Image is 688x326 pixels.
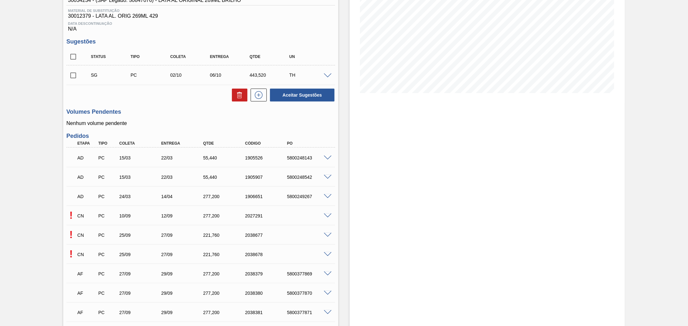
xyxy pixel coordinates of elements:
[77,155,96,160] p: AD
[160,194,207,199] div: 14/04/2025
[77,271,96,276] p: AF
[202,252,249,257] div: 221,760
[77,233,96,238] p: CN
[160,291,207,296] div: 29/09/2025
[202,194,249,199] div: 277,200
[77,175,96,180] p: AD
[76,228,98,242] div: Composição de Carga em Negociação
[97,175,119,180] div: Pedido de Compra
[97,291,119,296] div: Pedido de Compra
[66,209,76,221] p: Pendente de aceite
[285,175,333,180] div: 5800248542
[270,89,334,101] button: Aceitar Sugestões
[77,213,96,218] p: CN
[202,271,249,276] div: 277,200
[66,229,76,241] p: Pendente de aceite
[118,213,165,218] div: 10/09/2025
[160,252,207,257] div: 27/09/2025
[248,72,293,78] div: 443,520
[66,19,335,32] div: N/A
[285,310,333,315] div: 5800377871
[248,54,293,59] div: Qtde
[160,310,207,315] div: 29/09/2025
[97,194,119,199] div: Pedido de Compra
[77,194,96,199] p: AD
[118,141,165,146] div: Coleta
[169,72,213,78] div: 02/10/2025
[129,72,174,78] div: Pedido de Compra
[202,141,249,146] div: Qtde
[97,155,119,160] div: Pedido de Compra
[208,72,253,78] div: 06/10/2025
[202,291,249,296] div: 277,200
[76,141,98,146] div: Etapa
[66,38,335,45] h3: Sugestões
[247,89,267,101] div: Nova sugestão
[244,233,291,238] div: 2038677
[244,213,291,218] div: 2027291
[77,252,96,257] p: CN
[66,133,335,139] h3: Pedidos
[68,9,334,13] span: Material de Substituição
[76,247,98,262] div: Composição de Carga em Negociação
[202,155,249,160] div: 55,440
[118,155,165,160] div: 15/03/2025
[160,141,207,146] div: Entrega
[118,271,165,276] div: 27/09/2025
[285,291,333,296] div: 5800377870
[244,271,291,276] div: 2038379
[77,291,96,296] p: AF
[76,151,98,165] div: Aguardando Descarga
[97,271,119,276] div: Pedido de Compra
[160,213,207,218] div: 12/09/2025
[267,88,335,102] div: Aceitar Sugestões
[97,141,119,146] div: Tipo
[66,248,76,260] p: Pendente de aceite
[118,291,165,296] div: 27/09/2025
[76,209,98,223] div: Composição de Carga em Negociação
[118,175,165,180] div: 15/03/2025
[76,305,98,320] div: Aguardando Faturamento
[68,13,334,19] span: 30012379 - LATA AL. ORIG 269ML 429
[76,170,98,184] div: Aguardando Descarga
[89,54,134,59] div: Status
[76,267,98,281] div: Aguardando Faturamento
[202,175,249,180] div: 55,440
[118,310,165,315] div: 27/09/2025
[118,252,165,257] div: 25/09/2025
[244,252,291,257] div: 2038678
[160,233,207,238] div: 27/09/2025
[68,22,334,25] span: Data Descontinuação
[129,54,174,59] div: Tipo
[202,310,249,315] div: 277,200
[89,72,134,78] div: Sugestão Criada
[97,213,119,218] div: Pedido de Compra
[118,233,165,238] div: 25/09/2025
[244,141,291,146] div: Código
[208,54,253,59] div: Entrega
[160,271,207,276] div: 29/09/2025
[285,155,333,160] div: 5800248143
[244,194,291,199] div: 1906651
[77,310,96,315] p: AF
[285,194,333,199] div: 5800249267
[244,291,291,296] div: 2038380
[202,233,249,238] div: 221,760
[288,72,332,78] div: TH
[97,310,119,315] div: Pedido de Compra
[76,189,98,204] div: Aguardando Descarga
[244,155,291,160] div: 1905526
[244,310,291,315] div: 2038381
[244,175,291,180] div: 1905907
[160,175,207,180] div: 22/03/2025
[285,271,333,276] div: 5800377869
[66,120,335,126] p: Nenhum volume pendente
[76,286,98,300] div: Aguardando Faturamento
[202,213,249,218] div: 277,200
[118,194,165,199] div: 24/03/2025
[97,233,119,238] div: Pedido de Compra
[66,109,335,115] h3: Volumes Pendentes
[285,141,333,146] div: PO
[160,155,207,160] div: 22/03/2025
[288,54,332,59] div: UN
